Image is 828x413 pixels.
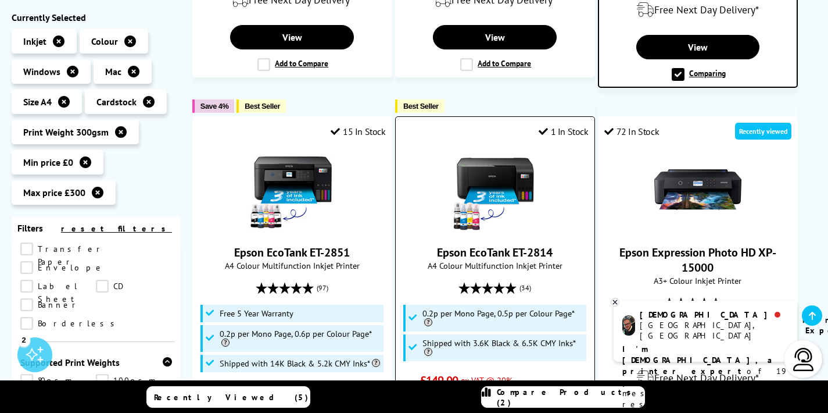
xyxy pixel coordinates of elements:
span: Recently Viewed (5) [154,392,309,403]
span: (97) [317,277,328,299]
span: Print Weight 300gsm [23,126,109,138]
span: ex VAT @ 20% [461,375,512,386]
a: Borderless [20,317,121,330]
span: Shipped with 14K Black & 5.2k CMY Inks* [220,359,380,368]
span: Shipped with 3.6K Black & 6.5K CMY Inks* [422,339,583,357]
span: Best Seller [403,102,439,111]
span: Free 5 Year Warranty [220,309,293,318]
button: Best Seller [236,99,286,113]
span: Best Seller [245,102,280,111]
span: (3) [725,292,732,314]
a: Epson EcoTank ET-2851 [249,224,336,236]
div: 15 In Stock [331,126,385,137]
a: View [433,25,557,49]
div: modal_delivery [604,362,791,394]
span: Max price £300 [23,187,85,198]
a: Epson Expression Photo HD XP-15000 [654,224,741,236]
a: Compare Products (2) [481,386,645,408]
div: Currently Selected [12,12,181,23]
img: chris-livechat.png [622,315,635,336]
a: Epson EcoTank ET-2851 [234,245,350,260]
a: Epson Expression Photo HD XP-15000 [619,245,776,275]
span: Mac [105,66,121,77]
div: 1 In Stock [539,126,589,137]
a: Transfer Paper [20,243,105,255]
span: Size A4 [23,96,52,108]
img: Epson Expression Photo HD XP-15000 [654,146,741,233]
button: Save 4% [192,99,234,113]
span: Min price £0 [23,156,73,168]
div: [GEOGRAPHIC_DATA], [GEOGRAPHIC_DATA] [640,320,788,341]
label: Comparing [672,68,726,81]
span: Inkjet [23,35,46,47]
img: user-headset-light.svg [792,348,815,371]
button: Best Seller [395,99,445,113]
span: Cardstock [96,96,137,108]
a: 80gsm [20,374,96,387]
span: £149.00 [420,373,458,388]
img: Epson EcoTank ET-2814 [451,146,539,233]
span: A4 Colour Multifunction Inkjet Printer [402,260,589,271]
div: Recently viewed [735,123,791,140]
span: A4 Colour Multifunction Inkjet Printer [199,260,386,271]
span: Compare Products (2) [497,387,644,408]
span: 0.2p per Mono Page, 0.6p per Colour Page* [220,329,381,348]
div: [DEMOGRAPHIC_DATA] [640,309,788,320]
a: View [230,25,354,49]
div: Supported Print Weights [20,357,172,368]
a: Banner [20,298,96,311]
div: 2 [17,333,30,346]
label: Add to Compare [257,58,328,71]
a: reset filters [61,223,172,234]
p: of 19 years! Leave me a message and I'll respond ASAP [622,344,788,410]
span: (34) [519,277,531,299]
label: Add to Compare [460,58,531,71]
a: Recently Viewed (5) [146,386,310,408]
a: View [636,35,759,59]
a: Epson EcoTank ET-2814 [451,224,539,236]
a: Label Sheet [20,280,96,293]
img: Epson EcoTank ET-2851 [249,146,336,233]
span: Save 4% [200,102,228,111]
span: A3+ Colour Inkjet Printer [604,275,791,286]
b: I'm [DEMOGRAPHIC_DATA], a printer expert [622,344,776,376]
span: Colour [91,35,118,47]
a: Envelope [20,261,105,274]
div: 72 In Stock [604,126,659,137]
a: Epson EcoTank ET-2814 [437,245,553,260]
a: CD [96,280,171,293]
span: Filters [17,222,43,234]
span: Windows [23,66,60,77]
a: 100gsm [96,374,171,387]
span: 0.2p per Mono Page, 0.5p per Colour Page* [422,309,583,327]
